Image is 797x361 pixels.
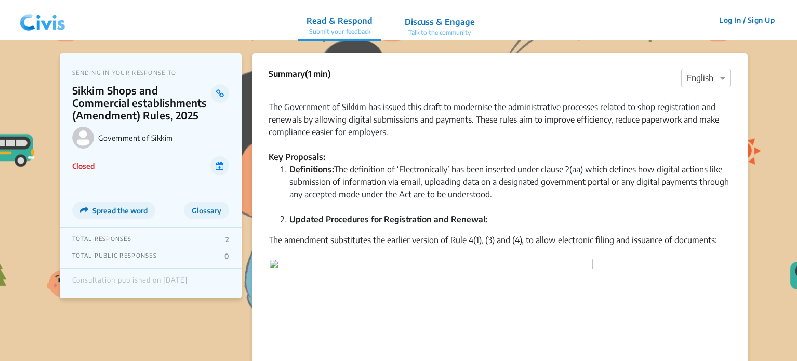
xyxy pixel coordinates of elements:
[72,252,157,260] p: TOTAL PUBLIC RESPONSES
[405,16,475,28] p: Discuss & Engage
[16,5,70,36] img: navlogo.png
[269,88,731,138] div: The Government of Sikkim has issued this draft to modernise the administrative processes related ...
[307,15,373,27] p: Read & Respond
[184,202,229,219] button: Glossary
[307,27,373,36] p: Submit your feedback
[405,28,475,37] p: Talk to the community
[269,68,331,80] p: Summary
[72,161,95,171] p: Closed
[289,214,487,224] strong: Updated Procedures for Registration and Renewal:
[72,202,155,219] button: Spread the word
[224,252,229,260] p: 0
[72,276,188,290] div: Consultation published on [DATE]
[72,84,211,122] p: Sikkim Shops and Commercial establishments (Amendment) Rules, 2025
[72,69,229,76] p: SENDING IN YOUR RESPONSE TO
[269,152,325,162] strong: Key Proposals:
[225,235,229,244] p: 2
[289,164,334,175] strong: Definitions:
[712,12,781,28] button: Log In / Sign Up
[92,206,148,215] span: Spread the word
[305,69,331,79] span: (1 min)
[72,127,94,149] img: Government of Sikkim logo
[98,133,229,142] p: Government of Sikkim
[269,234,731,259] div: The amendment substitutes the earlier version of Rule 4(1), (3) and (4), to allow electronic fili...
[72,235,131,244] p: TOTAL RESPONSES
[289,163,731,213] li: The definition of ‘Electronically’ has been inserted under clause 2(aa) which defines how digital...
[192,206,221,215] span: Glossary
